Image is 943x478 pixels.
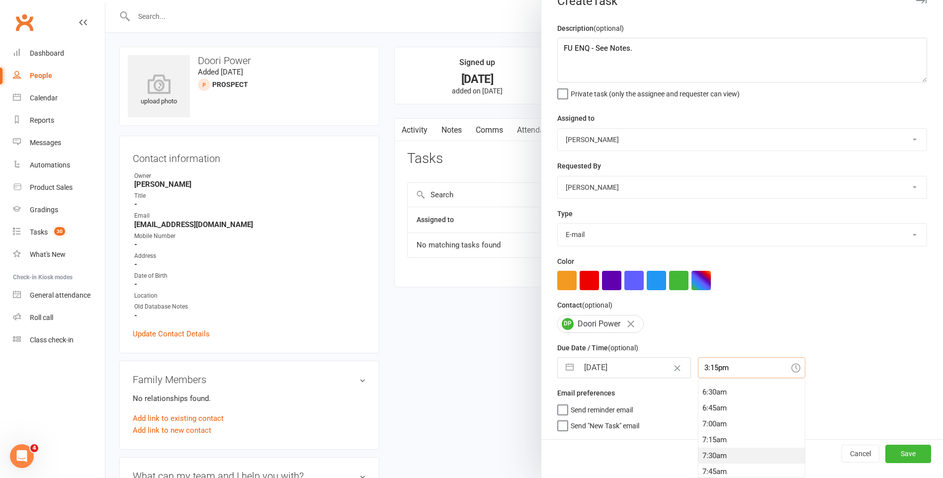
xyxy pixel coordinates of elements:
[842,445,879,463] button: Cancel
[698,400,805,416] div: 6:45am
[669,358,686,377] button: Clear Date
[13,132,105,154] a: Messages
[30,250,66,258] div: What's New
[557,113,595,124] label: Assigned to
[557,38,927,82] textarea: FU ENQ - See Notes.
[13,65,105,87] a: People
[13,221,105,243] a: Tasks 30
[557,23,624,34] label: Description
[30,228,48,236] div: Tasks
[30,444,38,452] span: 4
[13,176,105,199] a: Product Sales
[30,72,52,80] div: People
[30,161,70,169] div: Automations
[557,300,612,311] label: Contact
[557,342,638,353] label: Due Date / Time
[557,160,601,171] label: Requested By
[571,86,740,98] span: Private task (only the assignee and requester can view)
[698,384,805,400] div: 6:30am
[557,388,615,398] label: Email preferences
[30,336,74,344] div: Class check-in
[557,256,574,267] label: Color
[12,10,37,35] a: Clubworx
[13,284,105,307] a: General attendance kiosk mode
[562,318,574,330] span: DP
[608,344,638,352] small: (optional)
[13,307,105,329] a: Roll call
[698,448,805,464] div: 7:30am
[885,445,931,463] button: Save
[30,139,61,147] div: Messages
[13,154,105,176] a: Automations
[13,87,105,109] a: Calendar
[594,24,624,32] small: (optional)
[30,183,73,191] div: Product Sales
[13,199,105,221] a: Gradings
[571,402,633,414] span: Send reminder email
[30,116,54,124] div: Reports
[30,94,58,102] div: Calendar
[54,227,65,236] span: 30
[582,301,612,309] small: (optional)
[557,208,573,219] label: Type
[698,432,805,448] div: 7:15am
[30,291,90,299] div: General attendance
[30,206,58,214] div: Gradings
[13,243,105,266] a: What's New
[13,42,105,65] a: Dashboard
[571,418,639,430] span: Send "New Task" email
[10,444,34,468] iframe: Intercom live chat
[13,329,105,351] a: Class kiosk mode
[13,109,105,132] a: Reports
[30,314,53,321] div: Roll call
[698,416,805,432] div: 7:00am
[30,49,64,57] div: Dashboard
[557,315,644,333] div: Doori Power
